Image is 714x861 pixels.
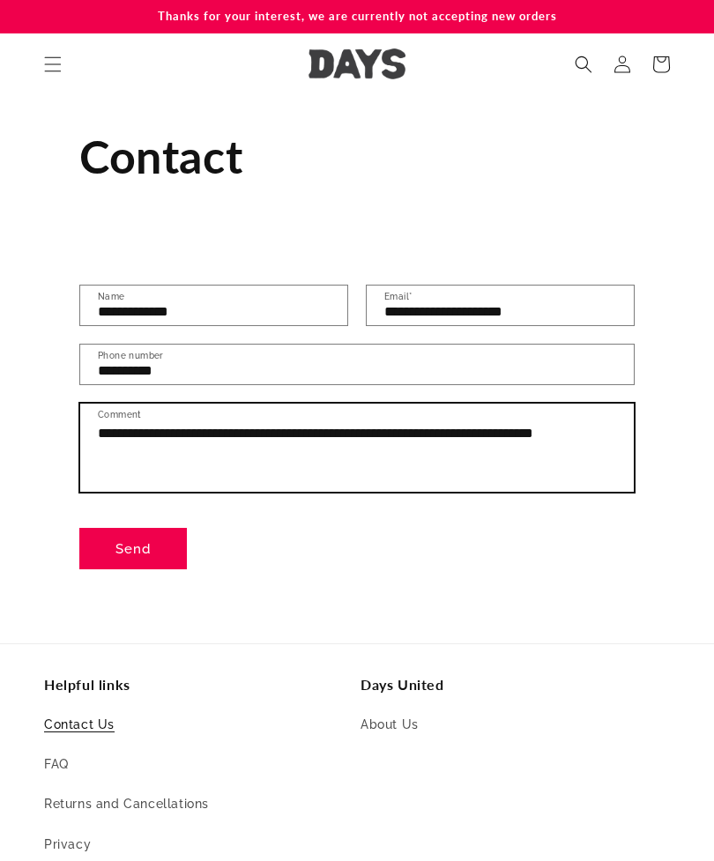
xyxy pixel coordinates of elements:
h2: Helpful links [44,676,353,694]
a: Contact Us [44,714,115,745]
a: Returns and Cancellations [44,784,209,824]
summary: Menu [33,45,72,84]
summary: Search [564,45,603,84]
a: About Us [361,714,419,745]
h2: Days United [361,676,670,694]
h1: Contact [79,127,635,187]
button: Send [79,528,187,569]
img: Days United [309,48,405,79]
a: FAQ [44,745,69,784]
